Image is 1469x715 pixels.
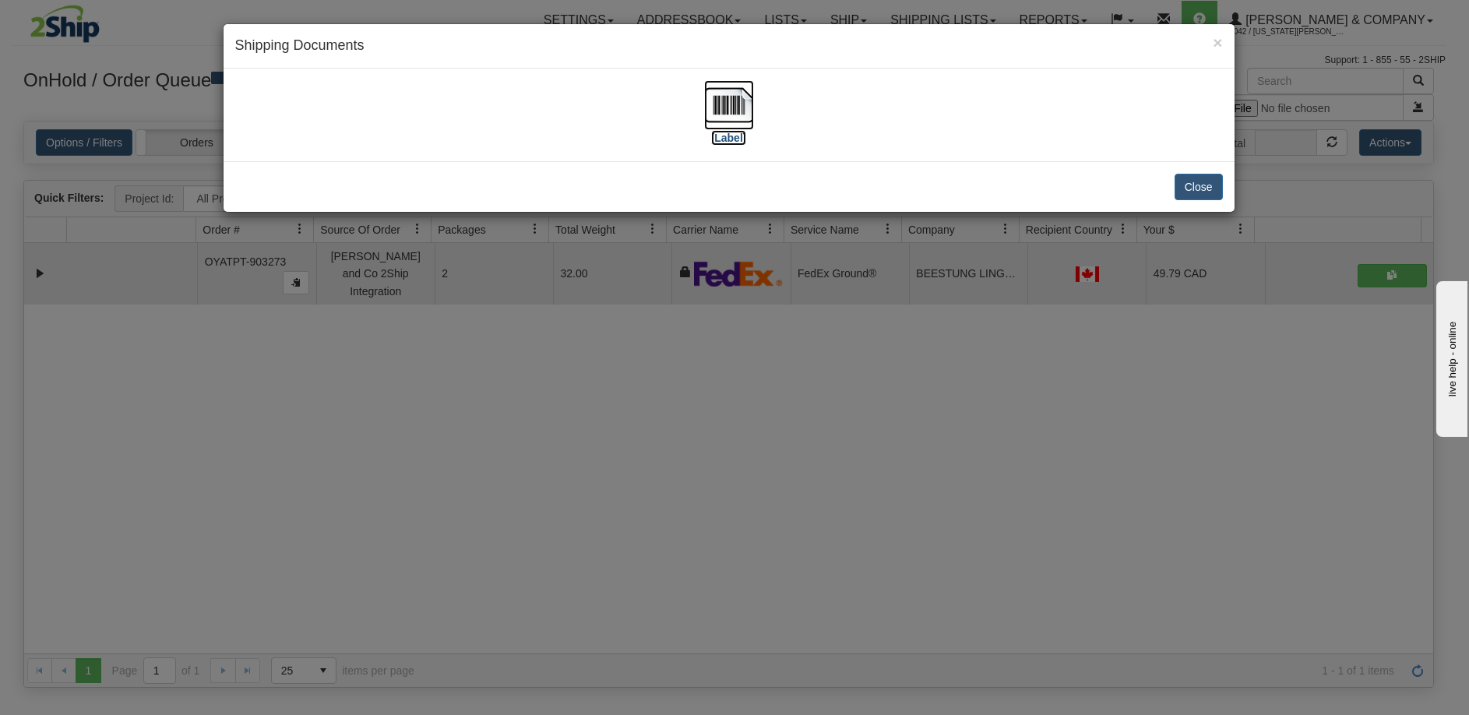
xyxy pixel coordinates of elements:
[235,36,1223,56] h4: Shipping Documents
[1433,278,1467,437] iframe: chat widget
[1213,34,1222,51] button: Close
[12,13,144,25] div: live help - online
[1175,174,1223,200] button: Close
[704,80,754,130] img: barcode.jpg
[1213,33,1222,51] span: ×
[704,97,754,143] a: [Label]
[711,130,747,146] label: [Label]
